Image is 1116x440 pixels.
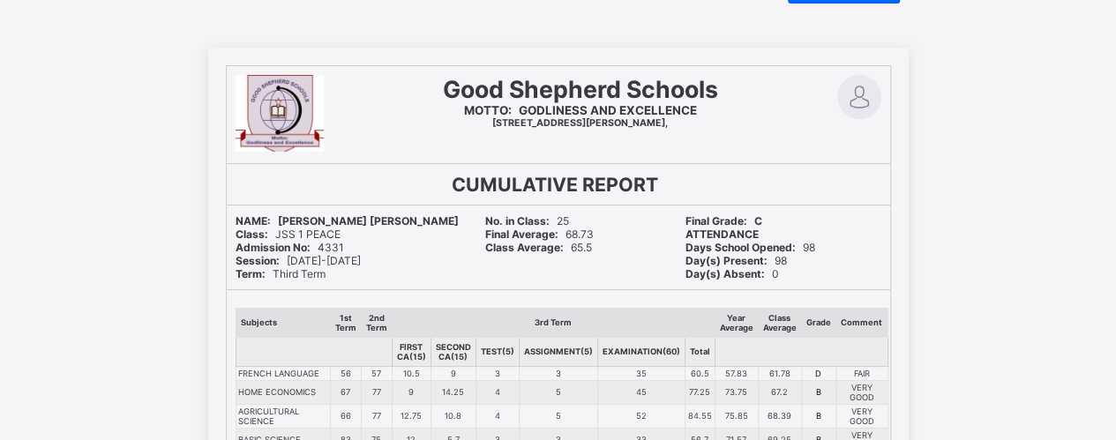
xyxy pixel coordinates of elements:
b: NAME: [236,214,271,227]
b: CUMULATIVE REPORT [452,173,658,196]
th: Subjects [236,308,330,337]
td: 4 [476,404,519,428]
td: 9 [431,366,476,380]
td: B [801,404,835,428]
th: Year Average [715,308,758,337]
b: Final Average: [485,227,558,241]
span: C [685,214,762,227]
td: 14.25 [431,380,476,404]
span: [DATE]-[DATE] [236,254,361,267]
span: 0 [685,267,779,280]
td: D [801,366,835,380]
span: GODLINESS AND EXCELLENCE [464,103,697,117]
td: 73.75 [715,380,758,404]
b: No. in Class: [485,214,550,227]
td: 5 [519,380,597,404]
b: Session: [236,254,280,267]
th: 2nd Term [361,308,392,337]
b: Class: [236,227,268,241]
td: 35 [597,366,685,380]
span: Good Shepherd Schools [443,75,718,103]
td: 57.83 [715,366,758,380]
th: SECOND CA(15) [431,337,476,366]
td: FRENCH LANGUAGE [236,366,330,380]
td: 77 [361,380,392,404]
b: Term: [236,267,266,280]
span: 4331 [236,241,344,254]
td: B [801,380,835,404]
td: 5 [519,404,597,428]
td: 84.55 [685,404,715,428]
td: AGRICULTURAL SCIENCE [236,404,330,428]
td: VERY GOOD [835,404,888,428]
td: VERY GOOD [835,380,888,404]
th: TEST(5) [476,337,519,366]
th: Comment [835,308,888,337]
b: ATTENDANCE [685,227,759,241]
th: Total [685,337,715,366]
span: Third Term [236,267,326,280]
td: 45 [597,380,685,404]
th: 3rd Term [392,308,715,337]
td: 67 [330,380,361,404]
td: 9 [392,380,431,404]
td: 10.5 [392,366,431,380]
span: JSS 1 PEACE [236,227,341,241]
th: FIRST CA(15) [392,337,431,366]
b: Day(s) Present: [685,254,768,267]
span: 98 [685,241,815,254]
span: [STREET_ADDRESS][PERSON_NAME], [492,117,668,129]
td: 56 [330,366,361,380]
td: FAIR [835,366,888,380]
span: 65.5 [485,241,592,254]
td: 10.8 [431,404,476,428]
th: 1st Term [330,308,361,337]
b: MOTTO: [464,103,512,117]
b: Day(s) Absent: [685,267,765,280]
td: 60.5 [685,366,715,380]
span: 98 [685,254,787,267]
td: 75.85 [715,404,758,428]
span: [PERSON_NAME] [PERSON_NAME] [236,214,459,227]
td: 77 [361,404,392,428]
td: 52 [597,404,685,428]
b: Admission No: [236,241,311,254]
td: HOME ECONOMICS [236,380,330,404]
td: 57 [361,366,392,380]
th: Grade [801,308,835,337]
td: 66 [330,404,361,428]
b: Days School Opened: [685,241,796,254]
td: 3 [476,366,519,380]
span: 68.73 [485,227,594,241]
th: Class Average [758,308,801,337]
b: Final Grade: [685,214,747,227]
td: 67.2 [758,380,801,404]
td: 12.75 [392,404,431,428]
td: 61.78 [758,366,801,380]
th: ASSIGNMENT(5) [519,337,597,366]
td: 4 [476,380,519,404]
th: EXAMINATION(60) [597,337,685,366]
td: 77.25 [685,380,715,404]
span: 25 [485,214,569,227]
td: 68.39 [758,404,801,428]
b: Class Average: [485,241,564,254]
td: 3 [519,366,597,380]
